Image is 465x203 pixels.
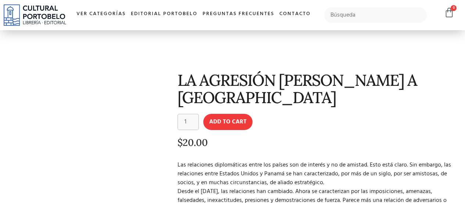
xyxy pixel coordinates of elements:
span: 0 [451,5,457,11]
a: Contacto [277,6,313,22]
a: Editorial Portobelo [128,6,200,22]
a: Ver Categorías [74,6,128,22]
h1: LA AGRESIÓN [PERSON_NAME] A [GEOGRAPHIC_DATA] [178,71,453,106]
button: Add to cart [203,114,253,130]
input: Búsqueda [324,7,427,23]
a: 0 [444,7,454,18]
input: Product quantity [178,114,199,130]
a: Preguntas frecuentes [200,6,277,22]
span: $ [178,136,183,148]
bdi: 20.00 [178,136,208,148]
